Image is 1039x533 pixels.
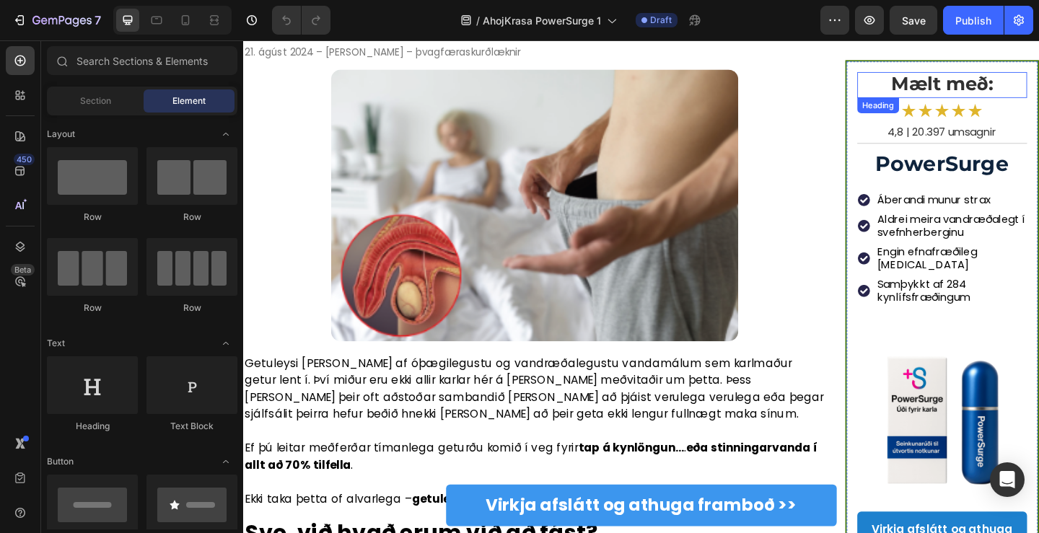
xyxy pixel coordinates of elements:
[146,211,237,224] div: Row
[214,123,237,146] span: Toggle open
[701,92,820,108] span: 4,8 | 20.397 umsagnir
[221,483,646,529] a: Virkja afslátt og athuga framboð >>
[671,64,711,77] div: Heading
[668,308,854,493] img: gempages_578032762192134844-0b64065e-7239-41fe-a98d-2a8507014be4.png
[688,186,853,218] h2: Aldrei meira vandræðalegt í svefnherberginu
[688,120,833,148] strong: PowerSurge
[47,455,74,468] span: Button
[669,266,682,279] img: gempages_578032762192134844-729fe436-1275-46e1-9289-2d841d550aae.webp
[47,301,138,314] div: Row
[890,6,937,35] button: Save
[243,40,1039,533] iframe: Design area
[47,211,138,224] div: Row
[955,13,991,28] div: Publish
[214,332,237,355] span: Toggle open
[476,13,480,28] span: /
[669,195,682,208] img: gempages_578032762192134844-729fe436-1275-46e1-9289-2d841d550aae.webp
[172,94,206,107] span: Element
[688,165,853,182] h2: Áberandi munur strax
[146,301,237,314] div: Row
[80,94,111,107] span: Section
[214,450,237,473] span: Toggle open
[688,257,853,288] h2: Samþykkt af 284 kynlífsfræðingum
[990,462,1025,497] div: Open Intercom Messenger
[902,14,926,27] span: Save
[705,35,816,59] strong: Mælt með:
[1,434,624,470] strong: eða stinningarvanda í allt að 70% tilfella
[688,221,853,253] h2: Engin efnafræðileg [MEDICAL_DATA]
[364,434,479,451] strong: tap á kynlöngun…
[95,12,101,29] p: 7
[14,154,35,165] div: 450
[47,420,138,433] div: Heading
[483,13,601,28] span: AhojKrasa PowerSurge 1
[47,128,75,141] span: Layout
[47,46,237,75] input: Search Sections & Elements
[715,65,805,89] strong: ★★★★★
[146,420,237,433] div: Text Block
[6,6,108,35] button: 7
[11,264,35,276] div: Beta
[669,231,682,244] img: gempages_578032762192134844-729fe436-1275-46e1-9289-2d841d550aae.webp
[669,167,682,180] img: gempages_578032762192134844-729fe436-1275-46e1-9289-2d841d550aae.webp
[264,494,602,518] p: Virkja afslátt og athuga framboð >>
[943,6,1004,35] button: Publish
[272,6,330,35] div: Undo/Redo
[650,14,672,27] span: Draft
[47,337,65,350] span: Text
